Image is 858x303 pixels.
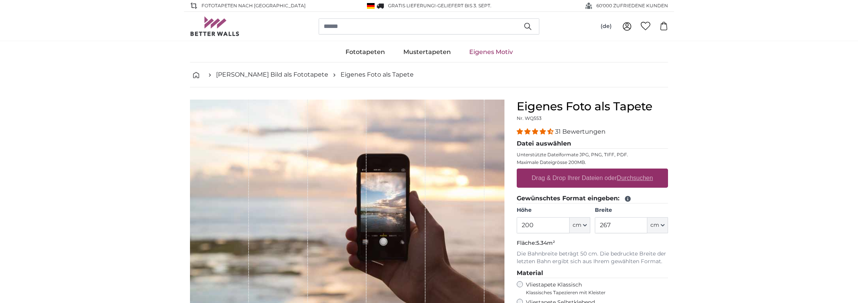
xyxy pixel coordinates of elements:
[517,159,668,165] p: Maximale Dateigrösse 200MB.
[517,152,668,158] p: Unterstützte Dateiformate JPG, PNG, TIFF, PDF.
[570,217,590,233] button: cm
[647,217,668,233] button: cm
[517,250,668,265] p: Die Bahnbreite beträgt 50 cm. Die bedruckte Breite der letzten Bahn ergibt sich aus Ihrem gewählt...
[201,2,306,9] span: Fototapeten nach [GEOGRAPHIC_DATA]
[517,194,668,203] legend: Gewünschtes Format eingeben:
[594,20,618,33] button: (de)
[517,128,555,135] span: 4.32 stars
[216,70,328,79] a: [PERSON_NAME] Bild als Fototapete
[367,3,375,9] img: Deutschland
[595,206,668,214] label: Breite
[437,3,491,8] span: Geliefert bis 3. Sept.
[536,239,555,246] span: 5.34m²
[517,269,668,278] legend: Material
[190,62,668,87] nav: breadcrumbs
[526,290,662,296] span: Klassisches Tapezieren mit Kleister
[436,3,491,8] span: -
[596,2,668,9] span: 60'000 ZUFRIEDENE KUNDEN
[517,100,668,113] h1: Eigenes Foto als Tapete
[336,42,394,62] a: Fototapeten
[190,16,240,36] img: Betterwalls
[341,70,414,79] a: Eigenes Foto als Tapete
[394,42,460,62] a: Mustertapeten
[517,239,668,247] p: Fläche:
[650,221,659,229] span: cm
[460,42,522,62] a: Eigenes Motiv
[517,206,590,214] label: Höhe
[388,3,436,8] span: GRATIS Lieferung!
[573,221,581,229] span: cm
[517,139,668,149] legend: Datei auswählen
[526,281,662,296] label: Vliestapete Klassisch
[517,115,542,121] span: Nr. WQ553
[555,128,606,135] span: 31 Bewertungen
